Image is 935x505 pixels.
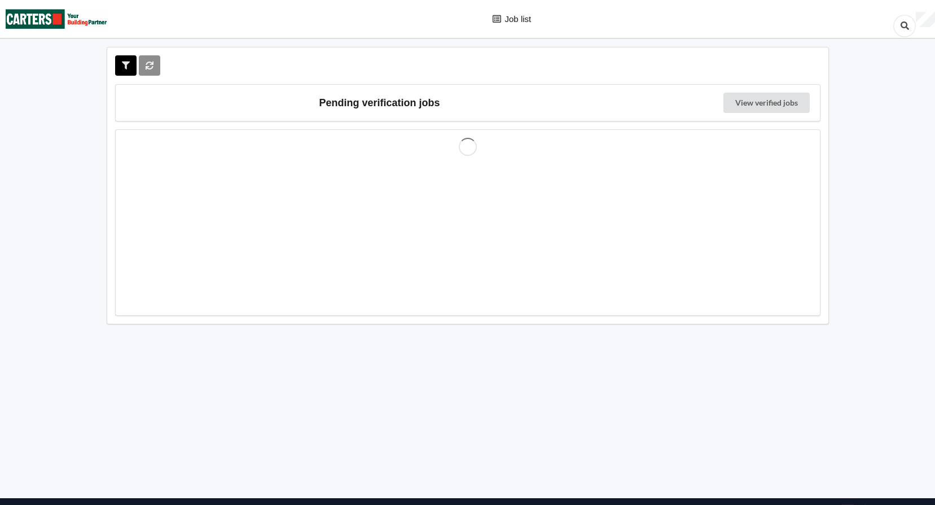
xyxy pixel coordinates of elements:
h3: Pending verification jobs [124,93,636,113]
img: Carters [6,1,107,37]
div: User Profile [916,12,935,28]
a: View verified jobs [723,93,810,113]
span: Job list [505,15,532,23]
a: Job list [482,14,541,25]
